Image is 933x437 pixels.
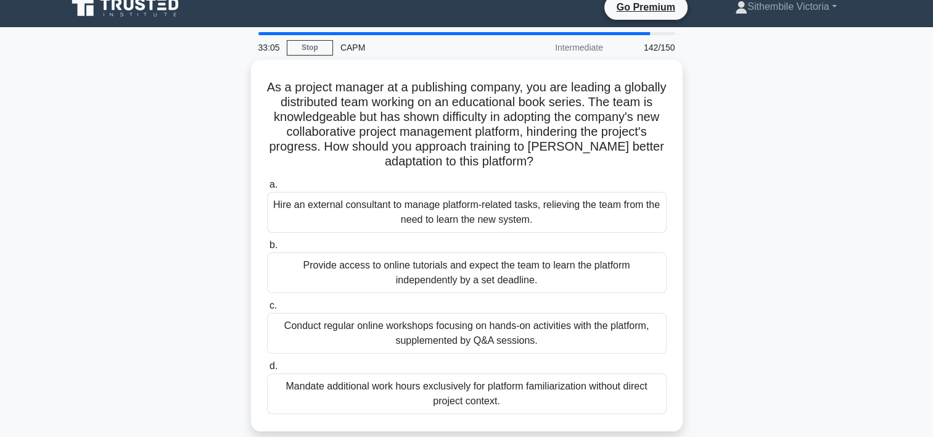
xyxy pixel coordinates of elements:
span: c. [269,300,277,310]
div: Hire an external consultant to manage platform-related tasks, relieving the team from the need to... [267,192,667,233]
div: CAPM [333,35,503,60]
div: Intermediate [503,35,610,60]
div: Mandate additional work hours exclusively for platform familiarization without direct project con... [267,373,667,414]
div: Conduct regular online workshops focusing on hands-on activities with the platform, supplemented ... [267,313,667,354]
span: b. [269,239,277,250]
h5: As a project manager at a publishing company, you are leading a globally distributed team working... [266,80,668,170]
div: 33:05 [251,35,287,60]
a: Stop [287,40,333,56]
div: 142/150 [610,35,683,60]
span: a. [269,179,277,189]
span: d. [269,360,277,371]
div: Provide access to online tutorials and expect the team to learn the platform independently by a s... [267,252,667,293]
